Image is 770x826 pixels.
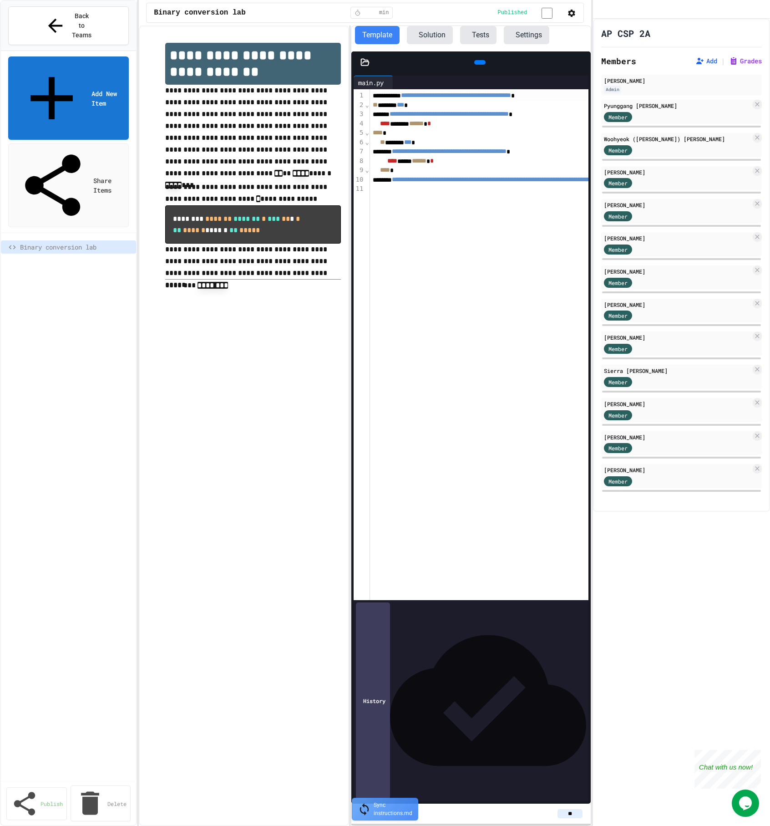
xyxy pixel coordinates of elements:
span: Member [608,113,628,121]
button: Template [355,26,400,44]
button: Settings [504,26,549,44]
button: Add [695,56,717,66]
span: Fold line [365,129,369,136]
div: 1 [354,91,365,101]
div: Sync instructions.md [352,798,418,821]
span: Fold line [365,138,369,146]
div: Content is published and visible to students [498,7,564,18]
div: 2 [354,101,365,110]
div: [PERSON_NAME] [604,76,759,85]
div: [PERSON_NAME] [604,267,751,275]
h1: AP CSP 2A [601,27,650,40]
div: Admin [604,86,621,93]
span: | [721,56,725,66]
button: Back to Teams [8,6,129,45]
span: Member [608,311,628,320]
h2: Members [601,55,636,67]
div: History [356,602,390,799]
div: 10 [354,175,365,185]
div: 4 [354,119,365,129]
div: Pyunggang [PERSON_NAME] [604,102,751,110]
span: Binary conversion lab [154,7,246,18]
span: Member [608,279,628,287]
div: [PERSON_NAME] [604,301,751,309]
span: Fold line [365,166,369,173]
iframe: chat widget [732,790,761,817]
span: Member [608,378,628,386]
div: Sierra [PERSON_NAME] [604,367,751,375]
a: Share Items [8,143,129,227]
span: Published [498,9,527,16]
span: min [379,9,389,16]
div: [PERSON_NAME] [604,466,751,474]
div: 6 [354,138,365,148]
button: Grades [729,56,762,66]
div: Woohyeok ([PERSON_NAME]) [PERSON_NAME] [604,135,751,143]
span: Member [608,212,628,220]
div: [PERSON_NAME] [604,201,751,209]
a: Add New Item [8,56,129,140]
span: Back to Teams [71,11,93,40]
div: [PERSON_NAME] [604,433,751,441]
span: Member [608,146,628,154]
div: [PERSON_NAME] [604,333,751,342]
div: [PERSON_NAME] [604,168,751,176]
span: Member [608,245,628,254]
div: main.py [354,76,393,89]
button: Solution [407,26,453,44]
div: 8 [354,157,365,166]
div: 5 [354,128,365,138]
div: 11 [354,184,365,194]
div: main.py [354,78,388,87]
span: Binary conversion lab [20,242,132,252]
span: Member [608,477,628,485]
button: Tests [460,26,496,44]
a: Publish [6,787,67,820]
span: Member [608,444,628,452]
span: Member [608,345,628,353]
a: Delete [71,785,131,821]
div: [PERSON_NAME] [604,234,751,242]
span: Member [608,179,628,187]
span: Member [608,411,628,419]
div: [PERSON_NAME] [604,400,751,408]
div: 7 [354,147,365,157]
div: 3 [354,110,365,119]
div: 9 [354,166,365,175]
input: publish toggle [531,8,563,19]
span: Fold line [365,101,369,108]
iframe: chat widget [694,750,761,789]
